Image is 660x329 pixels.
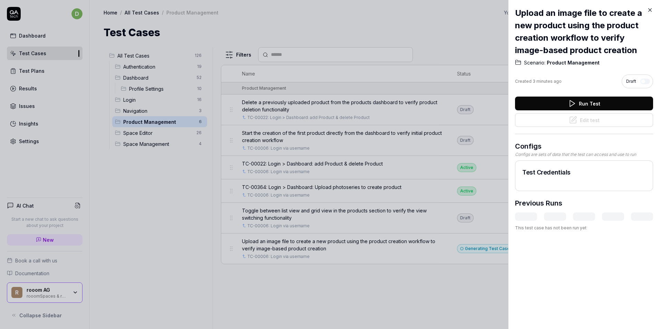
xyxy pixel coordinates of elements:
div: This test case has not been run yet [515,225,653,231]
span: Draft [626,78,636,84]
span: Product Management [545,59,600,66]
time: 3 minutes ago [533,79,562,84]
div: Configs are sets of data that the test can access and use to run [515,151,653,158]
h3: Configs [515,141,653,151]
button: Run Test [515,97,653,110]
h2: Upload an image file to create a new product using the product creation workflow to verify image-... [515,7,653,57]
span: Scenario: [524,59,545,66]
h3: Previous Runs [515,198,562,208]
div: Created [515,78,562,84]
h2: Test Credentials [522,168,646,177]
